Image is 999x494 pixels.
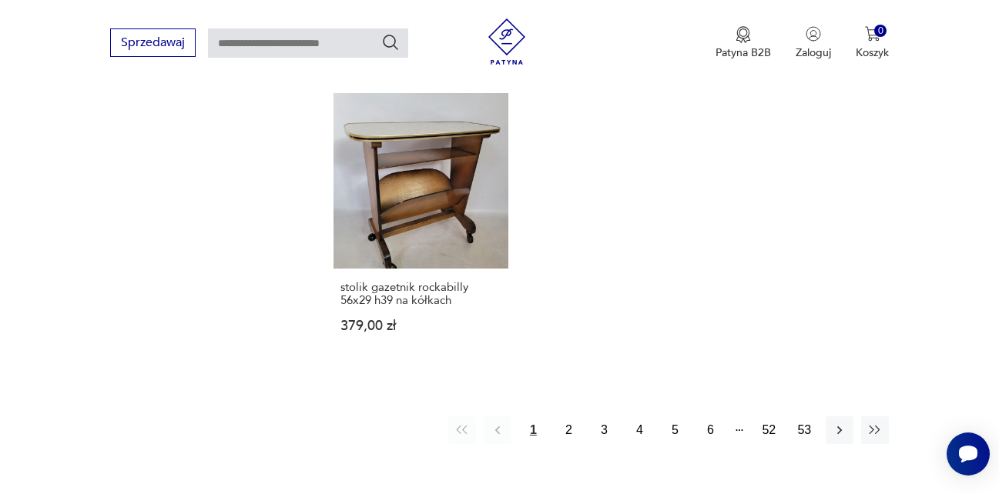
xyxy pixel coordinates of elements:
button: Sprzedawaj [110,28,196,57]
p: Koszyk [856,45,889,60]
a: Sprzedawaj [110,38,196,49]
p: Zaloguj [796,45,831,60]
iframe: Smartsupp widget button [947,432,990,476]
p: Patyna B2B [716,45,771,60]
h3: stolik gazetnik rockabilly 56x29 h39 na kółkach [340,281,501,307]
button: 1 [519,416,547,444]
button: Patyna B2B [716,26,771,60]
img: Ikona koszyka [865,26,880,42]
img: Patyna - sklep z meblami i dekoracjami vintage [484,18,530,65]
button: 3 [590,416,618,444]
div: 0 [874,25,887,38]
button: 2 [555,416,582,444]
img: Ikonka użytkownika [806,26,821,42]
p: 379,00 zł [340,319,501,332]
button: Zaloguj [796,26,831,60]
button: 4 [625,416,653,444]
a: Ikona medaluPatyna B2B [716,26,771,60]
a: stolik gazetnik rockabilly 56x29 h39 na kółkachstolik gazetnik rockabilly 56x29 h39 na kółkach379... [334,93,508,362]
button: 53 [790,416,818,444]
button: 52 [755,416,783,444]
button: Szukaj [381,33,400,52]
img: Ikona medalu [736,26,751,43]
button: 6 [696,416,724,444]
button: 5 [661,416,689,444]
button: 0Koszyk [856,26,889,60]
